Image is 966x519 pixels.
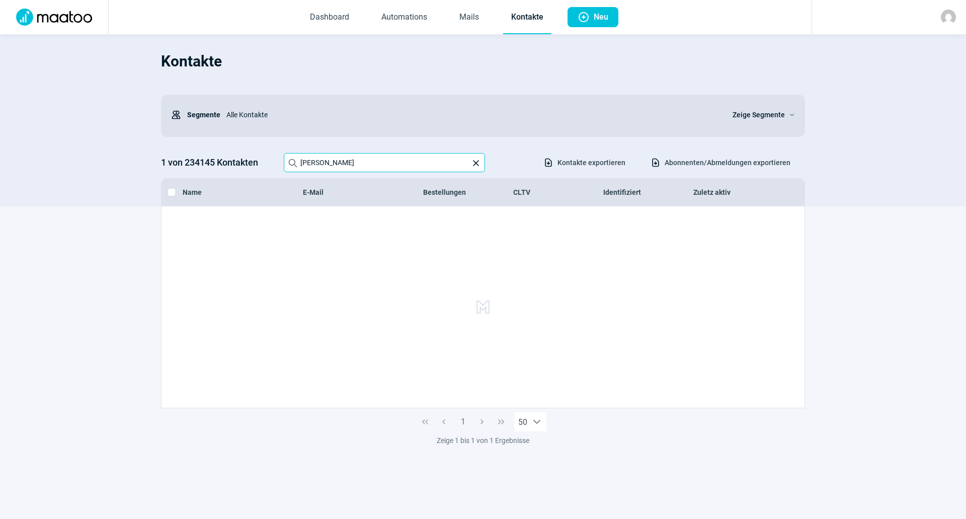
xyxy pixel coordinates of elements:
button: Kontakte exportieren [533,154,636,171]
button: Neu [568,7,618,27]
input: Search [284,153,485,172]
div: Zuletz aktiv [693,187,783,197]
div: Bestellungen [423,187,513,197]
span: Zeige Segmente [733,109,785,121]
div: Zeige 1 bis 1 von 1 Ergebnisse [161,435,805,446]
button: Page 1 [453,412,472,431]
div: E-Mail [303,187,423,197]
img: avatar [941,10,956,25]
div: Name [183,187,303,197]
span: Neu [594,7,608,27]
a: Automations [373,1,435,34]
h3: 1 von 234145 Kontakten [161,155,274,171]
a: Mails [451,1,487,34]
h1: Kontakte [161,44,805,79]
img: Logo [10,9,98,26]
span: Kontakte exportieren [557,155,625,171]
div: Alle Kontakte [220,105,720,125]
a: Kontakte [503,1,551,34]
div: Segmente [171,105,220,125]
span: Abonnenten/Abmeldungen exportieren [665,155,790,171]
div: CLTV [513,187,603,197]
a: Dashboard [302,1,357,34]
button: Abonnenten/Abmeldungen exportieren [640,154,801,171]
span: Rows per page [514,412,527,431]
div: Identifiziert [603,187,693,197]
